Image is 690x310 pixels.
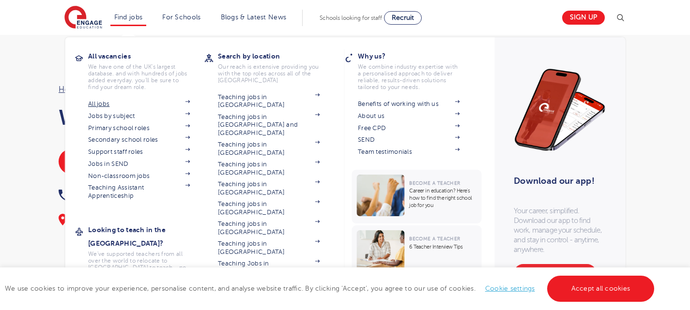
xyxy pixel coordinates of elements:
a: Cookie settings [485,285,535,292]
a: Sign up [562,11,605,25]
a: SEND Vacancies [59,149,135,174]
a: Teaching jobs in [GEOGRAPHIC_DATA] [218,180,320,196]
a: Become a Teacher6 Teacher Interview Tips [352,225,484,277]
p: 6 Teacher Interview Tips [409,243,476,251]
a: Non-classroom jobs [88,172,190,180]
span: Become a Teacher [409,236,460,241]
a: Secondary school roles [88,136,190,144]
a: SEND [358,136,460,144]
a: Teaching jobs in [GEOGRAPHIC_DATA] and [GEOGRAPHIC_DATA] [218,113,320,137]
a: Support staff roles [88,148,190,156]
a: Accept all cookies [547,276,655,302]
a: Jobs by subject [88,112,190,120]
a: Why us?We combine industry expertise with a personalised approach to deliver reliable, results-dr... [358,49,474,90]
a: All jobs [88,100,190,108]
a: For Schools [162,14,200,21]
a: Primary school roles [88,124,190,132]
div: Make a difference every day by working in SEND, supporting children and young people with special... [59,214,336,254]
p: We have one of the UK's largest database. and with hundreds of jobs added everyday. you'll be sur... [88,63,190,90]
p: We've supported teachers from all over the world to relocate to [GEOGRAPHIC_DATA] to teach - no m... [88,251,190,291]
a: Teaching Assistant Apprenticeship [88,184,190,200]
a: Download our app [514,264,596,282]
a: Teaching jobs in [GEOGRAPHIC_DATA] [218,220,320,236]
a: Looking to teach in the [GEOGRAPHIC_DATA]?We've supported teachers from all over the world to rel... [88,223,204,291]
h3: Looking to teach in the [GEOGRAPHIC_DATA]? [88,223,204,250]
h3: Why us? [358,49,474,63]
h3: Search by location [218,49,334,63]
p: Career in education? Here’s how to find the right school job for you [409,187,476,209]
a: Team testimonials [358,148,460,156]
span: We use cookies to improve your experience, personalise content, and analyse website traffic. By c... [5,285,657,292]
h1: Work in SEND [59,105,336,130]
a: Jobs in SEND [88,160,190,168]
a: Teaching jobs in [GEOGRAPHIC_DATA] [218,161,320,177]
a: All vacanciesWe have one of the UK's largest database. and with hundreds of jobs added everyday. ... [88,49,204,90]
img: Engage Education [64,6,102,30]
a: Teaching jobs in [GEOGRAPHIC_DATA] [218,240,320,256]
a: Become a TeacherCareer in education? Here’s how to find the right school job for you [352,170,484,223]
a: Teaching jobs in [GEOGRAPHIC_DATA] [218,141,320,157]
a: Teaching Jobs in [GEOGRAPHIC_DATA] [218,260,320,276]
a: Blogs & Latest News [221,14,287,21]
span: Become a Teacher [409,180,460,186]
a: Benefits of working with us [358,100,460,108]
a: Find jobs [114,14,143,21]
span: Recruit [392,14,414,21]
a: Free CPD [358,124,460,132]
a: Recruit [384,11,422,25]
a: About us [358,112,460,120]
p: Our reach is extensive providing you with the top roles across all of the [GEOGRAPHIC_DATA] [218,63,320,84]
span: Schools looking for staff [320,15,382,21]
h3: Download our app! [514,170,601,192]
a: Teaching jobs in [GEOGRAPHIC_DATA] [218,93,320,109]
p: Your career, simplified. Download our app to find work, manage your schedule, and stay in control... [514,206,606,254]
a: Teaching jobs in [GEOGRAPHIC_DATA] [218,200,320,216]
h3: All vacancies [88,49,204,63]
a: 0333 800 7800 [59,188,172,203]
a: Home [59,85,81,94]
nav: breadcrumb [59,83,336,96]
p: We combine industry expertise with a personalised approach to deliver reliable, results-driven so... [358,63,460,90]
a: Search by locationOur reach is extensive providing you with the top roles across all of the [GEOG... [218,49,334,84]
